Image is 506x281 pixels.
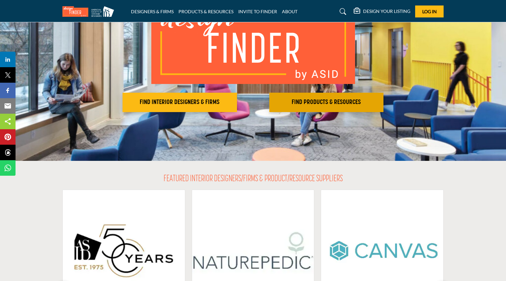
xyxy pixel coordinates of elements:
h2: FIND PRODUCTS & RESOURCES [271,99,382,106]
span: Log In [422,9,437,14]
img: Site Logo [62,6,117,17]
h5: DESIGN YOUR LISTING [363,8,410,14]
a: PRODUCTS & RESOURCES [178,9,233,14]
a: INVITE TO FINDER [238,9,277,14]
button: Log In [415,5,444,17]
a: DESIGNERS & FIRMS [131,9,174,14]
a: Search [333,6,350,17]
button: FIND INTERIOR DESIGNERS & FIRMS [123,93,237,112]
button: FIND PRODUCTS & RESOURCES [269,93,384,112]
a: ABOUT [282,9,297,14]
div: DESIGN YOUR LISTING [354,8,410,16]
h2: FIND INTERIOR DESIGNERS & FIRMS [124,99,235,106]
h2: FEATURED INTERIOR DESIGNERS/FIRMS & PRODUCT/RESOURCE SUPPLIERS [164,174,343,185]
